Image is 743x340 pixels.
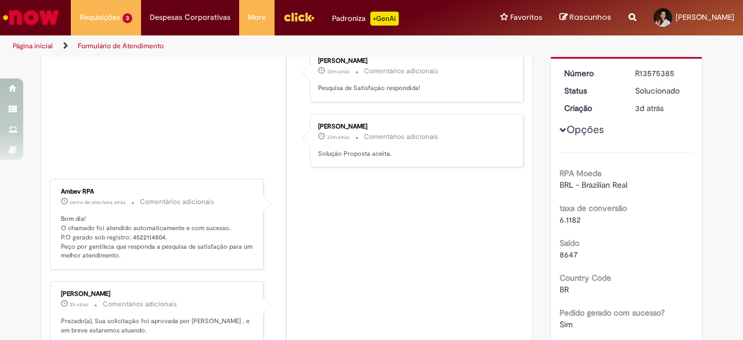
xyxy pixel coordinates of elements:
[560,203,627,213] b: taxa de conversão
[556,102,627,114] dt: Criação
[61,214,254,260] p: Bom dia! O chamado foi atendido automaticamente e com sucesso. P.O gerado sob registro: 452211480...
[560,238,579,248] b: Saldo
[560,214,580,225] span: 6.1182
[150,12,230,23] span: Despesas Corporativas
[364,132,438,142] small: Comentários adicionais
[122,13,132,23] span: 3
[61,317,254,335] p: Prezado(a), Sua solicitação foi aprovada por [PERSON_NAME] , e em breve estaremos atuando.
[676,12,734,22] span: [PERSON_NAME]
[560,319,573,330] span: Sim
[327,68,349,75] time: 01/10/2025 11:11:04
[556,85,627,96] dt: Status
[560,168,601,178] b: RPA Moeda
[78,41,164,51] a: Formulário de Atendimento
[635,85,689,96] div: Solucionado
[635,102,689,114] div: 29/09/2025 09:37:36
[70,301,88,308] span: 2h atrás
[560,249,578,260] span: 8647
[635,103,663,113] time: 29/09/2025 09:37:36
[327,134,349,141] time: 01/10/2025 11:10:57
[70,199,125,206] span: cerca de uma hora atrás
[635,103,663,113] span: 3d atrás
[103,299,177,309] small: Comentários adicionais
[70,199,125,206] time: 01/10/2025 10:31:10
[318,149,511,159] p: Solução Proposta aceita.
[80,12,120,23] span: Requisições
[318,123,511,130] div: [PERSON_NAME]
[61,188,254,195] div: Ambev RPA
[327,134,349,141] span: 33m atrás
[560,307,665,318] b: Pedido gerado com sucesso?
[318,84,511,93] p: Pesquisa de Satisfação respondida!
[327,68,349,75] span: 32m atrás
[556,67,627,79] dt: Número
[70,301,88,308] time: 01/10/2025 09:58:12
[61,291,254,298] div: [PERSON_NAME]
[560,180,627,190] span: BRL - Brazilian Real
[283,8,315,26] img: click_logo_yellow_360x200.png
[1,6,61,29] img: ServiceNow
[510,12,542,23] span: Favoritos
[140,197,214,207] small: Comentários adicionais
[318,58,511,65] div: [PERSON_NAME]
[370,12,399,26] p: +GenAi
[332,12,399,26] div: Padroniza
[560,12,611,23] a: Rascunhos
[13,41,53,51] a: Página inicial
[560,284,569,295] span: BR
[248,12,266,23] span: More
[569,12,611,23] span: Rascunhos
[9,35,486,57] ul: Trilhas de página
[560,273,611,283] b: Country Code
[635,67,689,79] div: R13575385
[364,66,438,76] small: Comentários adicionais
